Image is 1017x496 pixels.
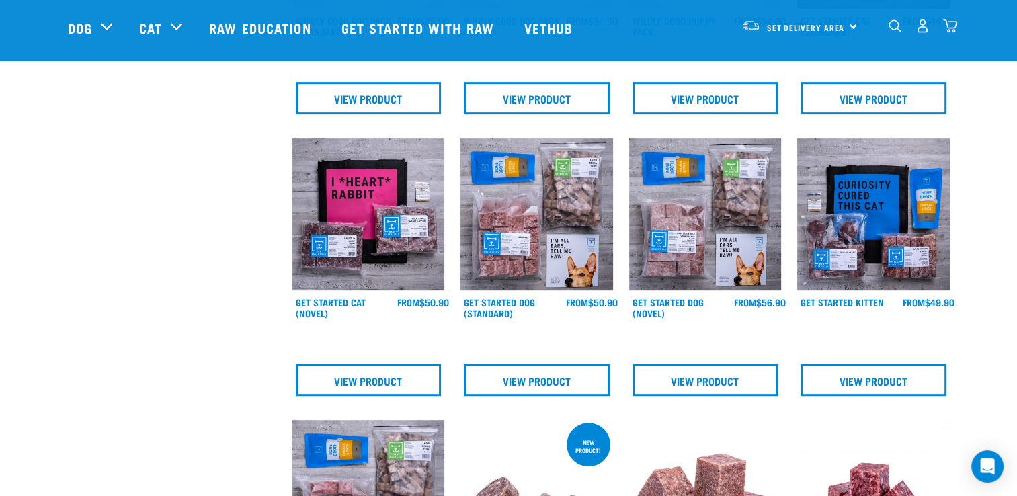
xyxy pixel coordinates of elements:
[916,19,930,33] img: user.png
[566,300,588,304] span: FROM
[633,364,778,396] a: View Product
[292,138,445,291] img: Assortment Of Raw Essential Products For Cats Including, Pink And Black Tote Bag With "I *Heart* ...
[943,19,957,33] img: home-icon@2x.png
[903,297,954,308] div: $49.90
[567,432,610,460] div: New product!
[328,1,511,54] a: Get started with Raw
[296,364,442,396] a: View Product
[464,364,610,396] a: View Product
[797,138,950,291] img: NSP Kitten Update
[633,82,778,114] a: View Product
[464,300,535,315] a: Get Started Dog (Standard)
[742,19,760,32] img: van-moving.png
[889,19,901,32] img: home-icon-1@2x.png
[460,138,613,291] img: NSP Dog Standard Update
[511,1,590,54] a: Vethub
[903,300,925,304] span: FROM
[196,1,327,54] a: Raw Education
[801,82,946,114] a: View Product
[566,297,618,308] div: $50.90
[397,297,449,308] div: $50.90
[734,300,756,304] span: FROM
[68,17,92,38] a: Dog
[971,450,1004,483] div: Open Intercom Messenger
[801,364,946,396] a: View Product
[801,300,884,304] a: Get Started Kitten
[633,300,704,315] a: Get Started Dog (Novel)
[767,25,845,30] span: Set Delivery Area
[139,17,162,38] a: Cat
[296,300,366,315] a: Get Started Cat (Novel)
[296,82,442,114] a: View Product
[629,138,782,291] img: NSP Dog Novel Update
[397,300,419,304] span: FROM
[464,82,610,114] a: View Product
[734,297,786,308] div: $56.90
